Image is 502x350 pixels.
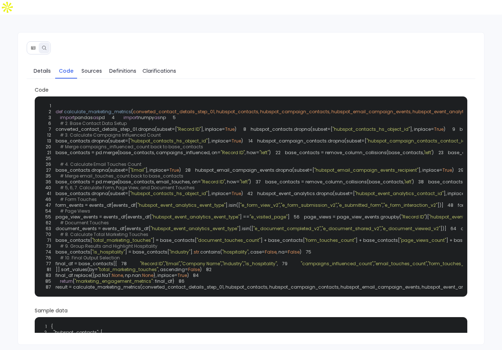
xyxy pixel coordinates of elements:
span: "e_document_shared_v2" [322,225,381,232]
span: pd [99,114,105,121]
span: 48 [444,202,458,208]
span: 75 [301,249,316,255]
span: 76 [41,255,56,261]
span: import [123,114,138,121]
span: None [112,272,123,278]
span: 79 [278,261,292,267]
span: "hubspot_campaign_contacts_contact_id" [366,138,467,144]
span: # 3. Calculate Campaigns Influenced Count [60,132,161,138]
span: , ascending= [158,266,188,273]
span: # 10. Final Output Selection [60,255,120,261]
span: , [337,202,338,208]
span: 4 [105,115,119,121]
span: 83 [41,273,56,278]
span: Code [35,86,467,94]
span: 74 [41,249,56,255]
span: , [221,260,222,267]
span: "e_form_view_v2" [240,202,280,208]
span: ] == [240,214,250,220]
span: "total_marketing_touches" [92,237,152,243]
span: # Merge email_touches_count back to base_contacts [60,173,183,179]
span: , [164,260,165,267]
span: document_events = events_df[events_df[ [56,225,151,232]
span: False [288,249,300,255]
span: np [160,114,166,121]
span: base_contacts = remove_column_collisions(base_contacts, [265,179,404,185]
span: base_contacts.dropna(subset=[ [56,138,130,144]
span: "form_touches_count" [305,237,355,243]
span: 55 [41,214,56,220]
span: as [93,114,99,121]
span: calculate_marketing_metrics [64,109,131,115]
span: True [232,138,241,144]
span: "Company Name" [181,260,221,267]
span: base_contacts[ [428,179,465,185]
span: , [277,260,278,267]
span: ], inplace= [145,167,170,173]
span: 35 [41,173,56,179]
span: 64 [446,226,461,232]
span: "e_document_completed_v2" [253,225,321,232]
span: base_contacts[ [448,149,484,156]
span: , case= [248,249,265,255]
span: 86 [175,278,189,284]
span: , how= [225,179,240,185]
span: 25 [41,156,56,161]
span: as [154,114,160,121]
span: { [73,278,75,284]
span: "Record ID" [221,149,245,156]
span: ]].sort_values(by= [56,266,98,273]
span: ])] [440,225,446,232]
span: ) [249,179,251,185]
span: ])] [437,202,444,208]
span: 26 [41,161,56,167]
span: 41 [41,191,56,197]
span: 2 [41,109,56,115]
span: converted_contact_details_step_01, hubspot_contacts, hubspot_campaign_contacts, hubspot_email_cam... [133,109,470,115]
span: True [178,272,187,278]
span: , [321,225,322,232]
span: ] = base_contacts[ [152,237,197,243]
span: 29 [454,167,468,173]
span: base_contacts.dropna(subset=[ [56,190,130,197]
span: page_view_events = events_df[events_df[ [56,214,152,220]
span: 37 [251,179,265,185]
span: True [434,126,444,132]
span: True [170,167,179,173]
span: 1 [37,324,51,330]
span: ], inplace= [410,126,434,132]
span: "e_visited_page" [250,214,288,220]
span: 9 [445,126,460,132]
span: False [188,266,200,273]
span: , how= [245,149,259,156]
span: 7 [41,126,56,132]
span: 46 [41,197,56,202]
span: 82 [202,267,216,273]
span: "hubspot_event_analytics_id" [429,214,497,220]
span: 73 [41,243,56,249]
span: "document_touches_count" [197,237,260,243]
span: base_contacts = pd.merge(base_contacts, campaigns_influenced, on= [56,149,221,156]
span: ].isin([ [225,202,240,208]
span: .contains( [199,249,222,255]
span: 87 [41,284,56,290]
span: # 5, 6, 7. Calculate Form, Page View, and Document Touches [60,184,195,191]
span: 23 [434,150,448,156]
span: "left" [240,179,249,185]
span: , np.nan: [123,272,142,278]
span: ) [444,126,445,132]
span: # Form Touches [60,196,97,202]
span: ) [179,167,181,173]
span: "is_hospitality" [244,260,277,267]
span: final_df.replace({pd.NaT: [56,272,112,278]
span: # Merge campaigns_influenced_count back to base_contacts [60,144,203,150]
span: "marketing_engagement_metrics" [75,278,153,284]
span: # 8. Calculate Total Marketing Touches [60,231,148,237]
span: Code [59,67,73,75]
span: "Industry" [169,249,190,255]
span: numpy [138,114,154,121]
span: "email_touches_count" [374,260,427,267]
span: return [60,278,73,284]
span: "page_views_count" [400,237,446,243]
span: "hubspot_event_analytics_contact_id" [355,190,444,197]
